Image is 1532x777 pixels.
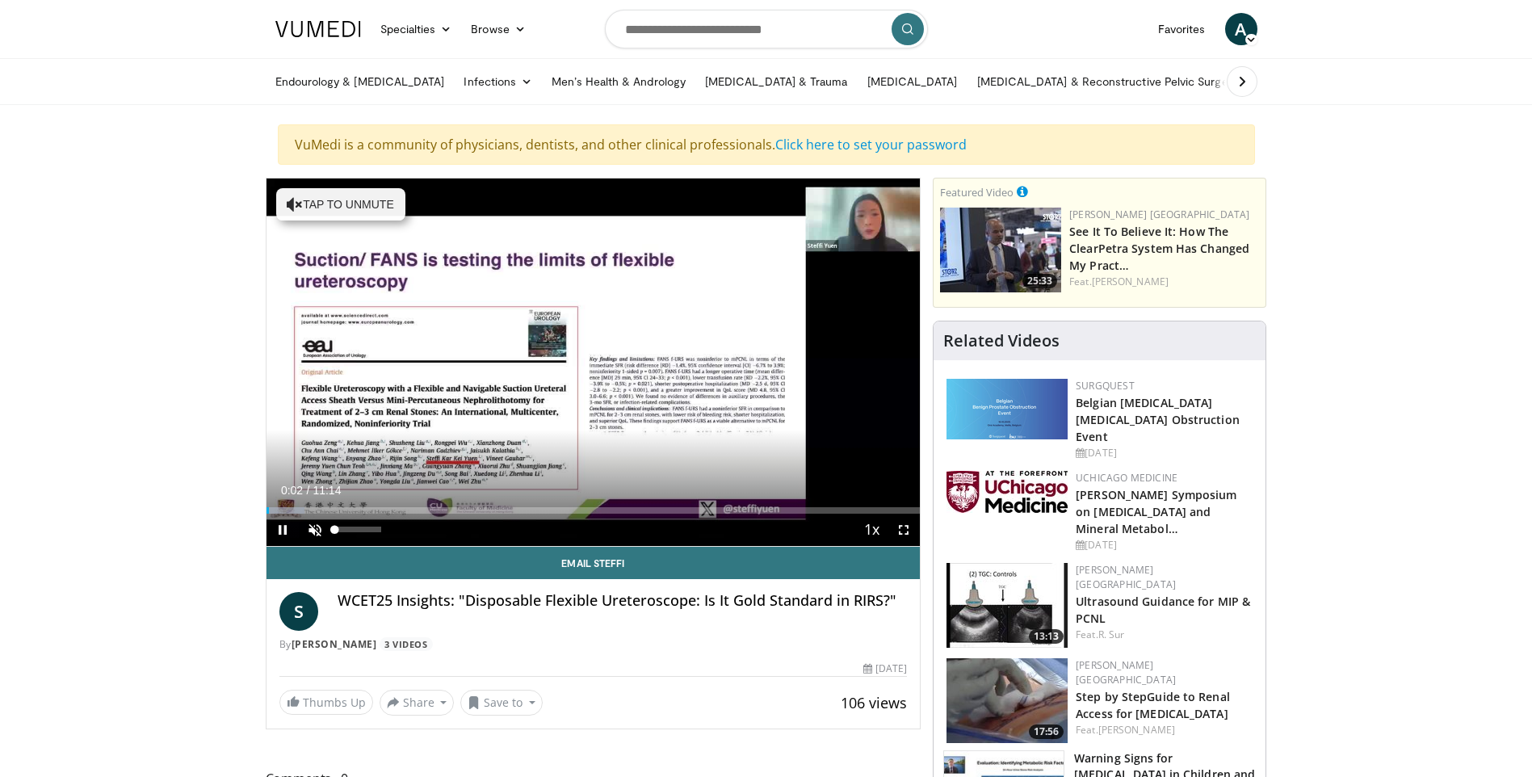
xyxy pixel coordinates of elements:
div: By [279,637,908,652]
img: 5f87bdfb-7fdf-48f0-85f3-b6bcda6427bf.jpg.150x105_q85_autocrop_double_scale_upscale_version-0.2.jpg [946,471,1068,513]
a: UChicago Medicine [1076,471,1177,485]
img: 47196b86-3779-4b90-b97e-820c3eda9b3b.150x105_q85_crop-smart_upscale.jpg [940,208,1061,292]
h4: Related Videos [943,331,1060,351]
span: 13:13 [1029,629,1064,644]
a: [PERSON_NAME] [1092,275,1169,288]
div: [DATE] [1076,538,1253,552]
a: [MEDICAL_DATA] & Trauma [695,65,858,98]
span: 25:33 [1022,274,1057,288]
button: Unmute [299,514,331,546]
a: 13:13 [946,563,1068,648]
div: Volume Level [335,527,381,532]
button: Pause [267,514,299,546]
a: Ultrasound Guidance for MIP & PCNL [1076,594,1250,626]
a: Men’s Health & Andrology [542,65,695,98]
a: [PERSON_NAME] [GEOGRAPHIC_DATA] [1076,563,1176,591]
a: See It To Believe It: How The ClearPetra System Has Changed My Pract… [1069,224,1249,273]
span: 106 views [841,693,907,712]
a: Infections [454,65,542,98]
button: Fullscreen [888,514,920,546]
small: Featured Video [940,185,1014,199]
a: 25:33 [940,208,1061,292]
a: Thumbs Up [279,690,373,715]
a: 3 Videos [380,637,433,651]
img: VuMedi Logo [275,21,361,37]
button: Save to [460,690,543,716]
div: Feat. [1076,628,1253,642]
img: ae74b246-eda0-4548-a041-8444a00e0b2d.150x105_q85_crop-smart_upscale.jpg [946,563,1068,648]
span: 0:02 [281,484,303,497]
button: Share [380,690,455,716]
span: / [307,484,310,497]
img: be78edef-9c83-4ca4-81c3-bb590ce75b9a.150x105_q85_crop-smart_upscale.jpg [946,658,1068,743]
a: S [279,592,318,631]
div: Progress Bar [267,507,921,514]
a: Favorites [1148,13,1215,45]
div: Feat. [1069,275,1259,289]
a: Belgian [MEDICAL_DATA] [MEDICAL_DATA] Obstruction Event [1076,395,1240,444]
a: [MEDICAL_DATA] & Reconstructive Pelvic Surgery [967,65,1248,98]
button: Playback Rate [855,514,888,546]
span: 11:14 [313,484,341,497]
button: Tap to unmute [276,188,405,220]
img: 08d442d2-9bc4-4584-b7ef-4efa69e0f34c.png.150x105_q85_autocrop_double_scale_upscale_version-0.2.png [946,379,1068,439]
div: VuMedi is a community of physicians, dentists, and other clinical professionals. [278,124,1255,165]
span: 17:56 [1029,724,1064,739]
input: Search topics, interventions [605,10,928,48]
a: A [1225,13,1257,45]
a: 17:56 [946,658,1068,743]
a: Specialties [371,13,462,45]
a: [MEDICAL_DATA] [858,65,967,98]
a: [PERSON_NAME] [GEOGRAPHIC_DATA] [1076,658,1176,687]
div: Feat. [1076,723,1253,737]
a: Endourology & [MEDICAL_DATA] [266,65,455,98]
a: Step by StepGuide to Renal Access for [MEDICAL_DATA] [1076,689,1230,721]
a: Browse [461,13,535,45]
div: [DATE] [1076,446,1253,460]
a: Email Steffi [267,547,921,579]
a: [PERSON_NAME] [GEOGRAPHIC_DATA] [1069,208,1249,221]
video-js: Video Player [267,178,921,547]
a: [PERSON_NAME] [292,637,377,651]
a: [PERSON_NAME] Symposium on [MEDICAL_DATA] and Mineral Metabol… [1076,487,1236,536]
a: R. Sur [1098,628,1125,641]
a: [PERSON_NAME] [1098,723,1175,737]
h4: WCET25 Insights: "Disposable Flexible Ureteroscope: Is It Gold Standard in RIRS?" [338,592,908,610]
a: Surgquest [1076,379,1135,393]
a: Click here to set your password [775,136,967,153]
div: [DATE] [863,661,907,676]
